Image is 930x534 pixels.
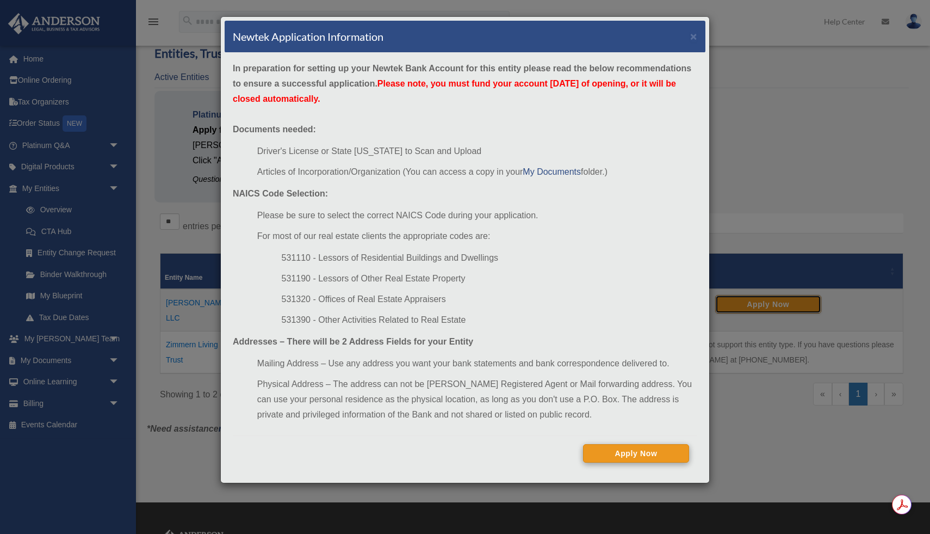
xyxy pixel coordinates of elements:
[257,356,697,371] li: Mailing Address – Use any address you want your bank statements and bank correspondence delivered...
[233,64,691,103] strong: In preparation for setting up your Newtek Bank Account for this entity please read the below reco...
[257,229,697,244] li: For most of our real estate clients the appropriate codes are:
[233,189,328,198] strong: NAICS Code Selection:
[583,444,689,463] button: Apply Now
[233,125,316,134] strong: Documents needed:
[257,377,697,422] li: Physical Address – The address can not be [PERSON_NAME] Registered Agent or Mail forwarding addre...
[282,312,697,328] li: 531390 - Other Activities Related to Real Estate
[257,164,697,180] li: Articles of Incorporation/Organization (You can access a copy in your folder.)
[690,30,697,42] button: ×
[233,337,473,346] strong: Addresses – There will be 2 Address Fields for your Entity
[282,271,697,286] li: 531190 - Lessors of Other Real Estate Property
[233,79,676,103] span: Please note, you must fund your account [DATE] of opening, or it will be closed automatically.
[523,167,581,176] a: My Documents
[282,292,697,307] li: 531320 - Offices of Real Estate Appraisers
[233,29,383,44] h4: Newtek Application Information
[257,208,697,223] li: Please be sure to select the correct NAICS Code during your application.
[257,144,697,159] li: Driver's License or State [US_STATE] to Scan and Upload
[282,250,697,266] li: 531110 - Lessors of Residential Buildings and Dwellings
